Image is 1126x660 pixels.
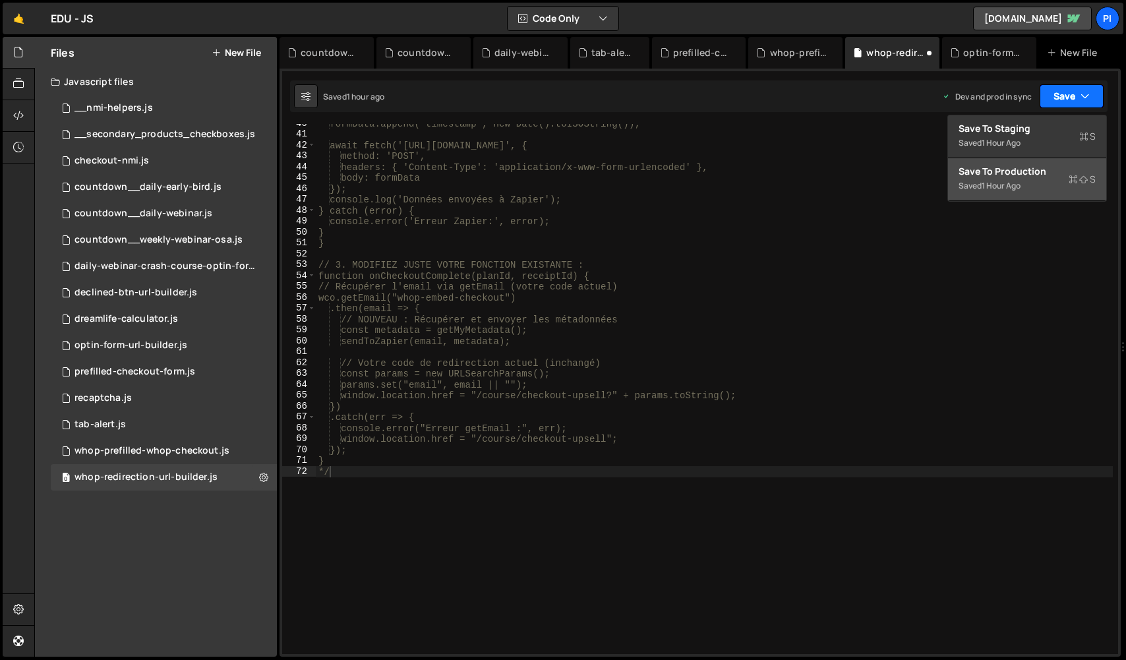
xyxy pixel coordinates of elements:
[74,366,195,378] div: prefilled-checkout-form.js
[959,178,1096,194] div: Saved
[973,7,1092,30] a: [DOMAIN_NAME]
[282,194,316,205] div: 47
[51,11,94,26] div: EDU - JS
[282,444,316,456] div: 70
[51,306,277,332] div: 12844/34969.js
[282,205,316,216] div: 48
[1079,130,1096,143] span: S
[866,46,924,59] div: whop-redirection-url-builder.js
[282,183,316,195] div: 46
[282,346,316,357] div: 61
[51,332,277,359] div: 12844/31893.js
[963,46,1021,59] div: optin-form-url-builder.js
[282,150,316,162] div: 43
[3,3,35,34] a: 🤙
[770,46,827,59] div: whop-prefilled-whop-checkout.js
[282,172,316,183] div: 45
[51,174,277,200] div: 12844/35707.js
[282,324,316,336] div: 59
[282,162,316,173] div: 44
[74,392,132,404] div: recaptcha.js
[74,419,126,431] div: tab-alert.js
[74,445,229,457] div: whop-prefilled-whop-checkout.js
[282,357,316,369] div: 62
[282,314,316,325] div: 58
[982,137,1021,148] div: 1 hour ago
[982,180,1021,191] div: 1 hour ago
[35,69,277,95] div: Javascript files
[282,455,316,466] div: 71
[51,95,277,121] div: 12844/31702.js
[282,216,316,227] div: 49
[282,411,316,423] div: 67
[959,122,1096,135] div: Save to Staging
[948,158,1106,201] button: Save to ProductionS Saved1 hour ago
[74,313,178,325] div: dreamlife-calculator.js
[282,237,316,249] div: 51
[301,46,358,59] div: countdown__weekly-webinar-osa.js
[51,411,277,438] div: 12844/35655.js
[51,280,277,306] div: 12844/31896.js
[673,46,730,59] div: prefilled-checkout-form.js
[51,45,74,60] h2: Files
[959,165,1096,178] div: Save to Production
[591,46,634,59] div: tab-alert.js
[282,401,316,412] div: 66
[398,46,455,59] div: countdown__daily-webinar.js
[282,281,316,292] div: 55
[51,121,281,148] div: 12844/31703.js
[282,368,316,379] div: 63
[282,303,316,314] div: 57
[51,200,277,227] div: 12844/36864.js
[74,234,243,246] div: countdown__weekly-webinar-osa.js
[282,129,316,140] div: 41
[62,473,70,484] span: 0
[1047,46,1102,59] div: New File
[51,227,277,253] div: 12844/31643.js
[347,91,385,102] div: 1 hour ago
[212,47,261,58] button: New File
[1069,173,1096,186] span: S
[282,390,316,401] div: 65
[51,464,277,491] div: whop-redirection-url-builder.js
[74,102,153,114] div: __nmi-helpers.js
[282,379,316,390] div: 64
[948,115,1106,158] button: Save to StagingS Saved1 hour ago
[282,140,316,151] div: 42
[74,340,187,351] div: optin-form-url-builder.js
[51,438,277,464] div: 12844/47138.js
[74,471,218,483] div: whop-redirection-url-builder.js
[74,129,255,140] div: __secondary_products_checkboxes.js
[51,148,277,174] div: 12844/31459.js
[508,7,618,30] button: Code Only
[74,260,256,272] div: daily-webinar-crash-course-optin-form-url-builder.js
[282,259,316,270] div: 53
[282,270,316,282] div: 54
[323,91,384,102] div: Saved
[282,292,316,303] div: 56
[74,181,222,193] div: countdown__daily-early-bird.js
[1096,7,1119,30] a: Pi
[74,208,212,220] div: countdown__daily-webinar.js
[494,46,552,59] div: daily-webinar-crash-course-optin-form-url-builder.js
[51,385,277,411] div: 12844/34738.js
[282,336,316,347] div: 60
[1040,84,1104,108] button: Save
[959,135,1096,151] div: Saved
[74,287,197,299] div: declined-btn-url-builder.js
[282,423,316,434] div: 68
[51,359,277,385] div: 12844/31892.js
[282,227,316,238] div: 50
[282,433,316,444] div: 69
[282,249,316,260] div: 52
[51,253,281,280] div: 12844/47158.js
[942,91,1032,102] div: Dev and prod in sync
[74,155,149,167] div: checkout-nmi.js
[282,466,316,477] div: 72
